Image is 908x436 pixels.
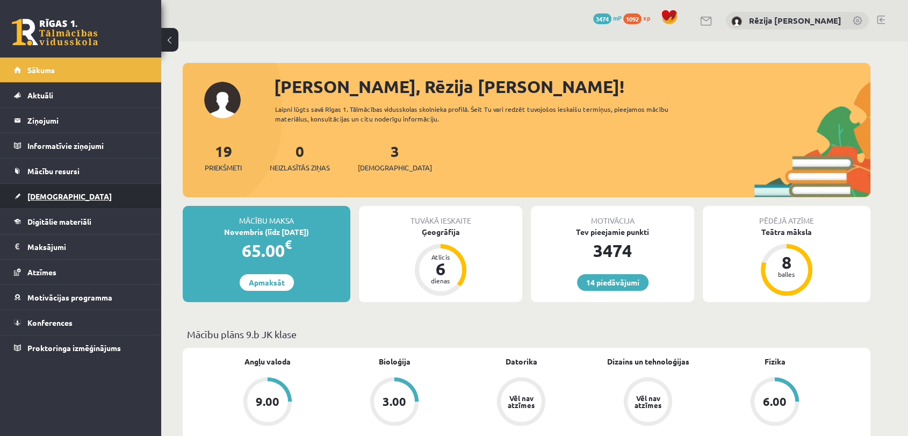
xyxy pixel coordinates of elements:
div: Novembris (līdz [DATE]) [183,226,350,238]
span: Proktoringa izmēģinājums [27,343,121,353]
span: [DEMOGRAPHIC_DATA] [27,191,112,201]
div: Atlicis [424,254,457,260]
div: Tuvākā ieskaite [359,206,522,226]
div: 6.00 [763,396,787,408]
span: 1092 [623,13,642,24]
a: Informatīvie ziņojumi [14,133,148,158]
a: [DEMOGRAPHIC_DATA] [14,184,148,209]
div: Motivācija [531,206,694,226]
legend: Maksājumi [27,234,148,259]
img: Rēzija Anna Zeniņa [731,16,742,27]
a: Bioloģija [379,356,410,367]
div: Pēdējā atzīme [703,206,870,226]
a: Ģeogrāfija Atlicis 6 dienas [359,226,522,297]
a: Maksājumi [14,234,148,259]
a: Sākums [14,58,148,82]
div: Laipni lūgts savā Rīgas 1. Tālmācības vidusskolas skolnieka profilā. Šeit Tu vari redzēt tuvojošo... [275,104,688,124]
a: Angļu valoda [244,356,291,367]
span: Priekšmeti [205,162,242,173]
a: Rīgas 1. Tālmācības vidusskola [12,19,98,46]
div: Vēl nav atzīmes [506,395,536,409]
a: 3.00 [331,377,458,428]
span: Motivācijas programma [27,292,112,302]
div: 3474 [531,238,694,263]
a: Fizika [765,356,786,367]
p: Mācību plāns 9.b JK klase [187,327,866,341]
div: 8 [770,254,803,271]
span: Digitālie materiāli [27,217,91,226]
a: 0Neizlasītās ziņas [270,141,330,173]
a: 9.00 [204,377,331,428]
a: 14 piedāvājumi [577,274,648,291]
a: 6.00 [711,377,838,428]
div: balles [770,271,803,277]
span: mP [613,13,622,22]
a: Aktuāli [14,83,148,108]
span: € [285,237,292,252]
div: 65.00 [183,238,350,263]
div: 3.00 [383,396,406,408]
a: Rēzija [PERSON_NAME] [749,15,841,26]
a: Ziņojumi [14,108,148,133]
span: [DEMOGRAPHIC_DATA] [358,162,432,173]
span: Sākums [27,65,55,75]
a: Teātra māksla 8 balles [703,226,870,297]
div: 6 [424,260,457,277]
a: Motivācijas programma [14,285,148,310]
a: Vēl nav atzīmes [585,377,711,428]
a: 3[DEMOGRAPHIC_DATA] [358,141,432,173]
span: 3474 [593,13,611,24]
a: Apmaksāt [240,274,294,291]
div: Mācību maksa [183,206,350,226]
div: Ģeogrāfija [359,226,522,238]
span: Konferences [27,318,73,327]
a: Digitālie materiāli [14,209,148,234]
div: dienas [424,277,457,284]
a: 3474 mP [593,13,622,22]
a: Konferences [14,310,148,335]
a: Atzīmes [14,260,148,284]
span: Atzīmes [27,267,56,277]
span: Mācību resursi [27,166,80,176]
div: Vēl nav atzīmes [633,395,663,409]
legend: Informatīvie ziņojumi [27,133,148,158]
a: Dizains un tehnoloģijas [607,356,689,367]
a: Datorika [506,356,537,367]
a: Vēl nav atzīmes [458,377,585,428]
a: 19Priekšmeti [205,141,242,173]
div: Tev pieejamie punkti [531,226,694,238]
div: [PERSON_NAME], Rēzija [PERSON_NAME]! [274,74,870,99]
a: 1092 xp [623,13,655,22]
a: Mācību resursi [14,159,148,183]
a: Proktoringa izmēģinājums [14,335,148,360]
div: 9.00 [256,396,279,408]
span: Neizlasītās ziņas [270,162,330,173]
span: Aktuāli [27,90,53,100]
span: xp [643,13,650,22]
div: Teātra māksla [703,226,870,238]
legend: Ziņojumi [27,108,148,133]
